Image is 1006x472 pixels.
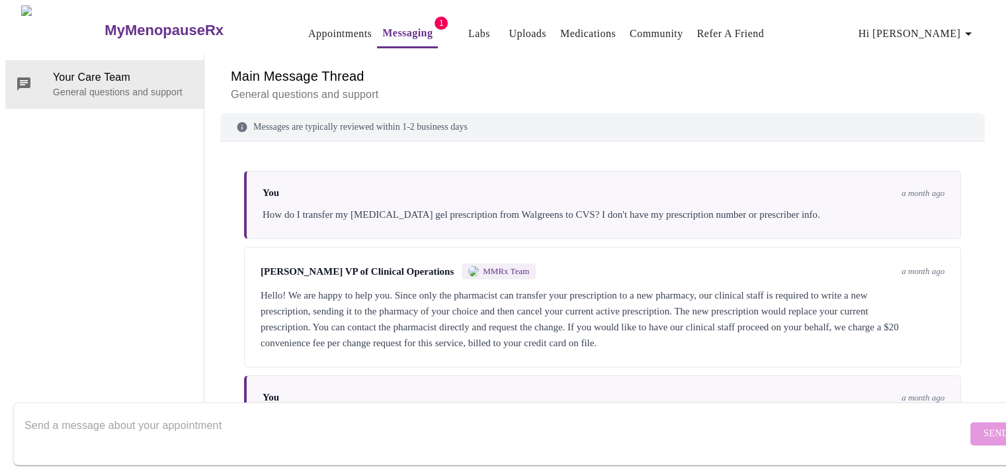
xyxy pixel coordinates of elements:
[509,24,546,43] a: Uploads
[377,20,438,48] button: Messaging
[630,24,683,43] a: Community
[435,17,448,30] span: 1
[468,266,479,277] img: MMRX
[901,266,944,277] span: a month ago
[24,412,967,455] textarea: Send a message about your appointment
[263,207,944,222] div: How do I transfer my [MEDICAL_DATA] gel prescription from Walgreens to CVS? I don't have my presc...
[503,21,552,47] button: Uploads
[53,70,193,85] span: Your Care Team
[308,24,372,43] a: Appointments
[303,21,377,47] button: Appointments
[53,85,193,99] p: General questions and support
[263,392,279,403] span: You
[21,5,103,55] img: MyMenopauseRx Logo
[382,24,433,42] a: Messaging
[853,21,982,47] button: Hi [PERSON_NAME]
[901,393,944,403] span: a month ago
[901,188,944,199] span: a month ago
[697,24,765,43] a: Refer a Friend
[220,113,985,142] div: Messages are typically reviewed within 1-2 business days
[624,21,689,47] button: Community
[103,7,276,54] a: MyMenopauseRx
[5,60,204,108] div: Your Care TeamGeneral questions and support
[458,21,500,47] button: Labs
[859,24,976,43] span: Hi [PERSON_NAME]
[555,21,621,47] button: Medications
[231,87,974,103] p: General questions and support
[261,287,944,351] div: Hello! We are happy to help you. Since only the pharmacist can transfer your prescription to a ne...
[263,187,279,199] span: You
[692,21,770,47] button: Refer a Friend
[483,266,529,277] span: MMRx Team
[231,66,974,87] h6: Main Message Thread
[105,22,224,39] h3: MyMenopauseRx
[560,24,616,43] a: Medications
[261,266,454,277] span: [PERSON_NAME] VP of Clinical Operations
[468,24,490,43] a: Labs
